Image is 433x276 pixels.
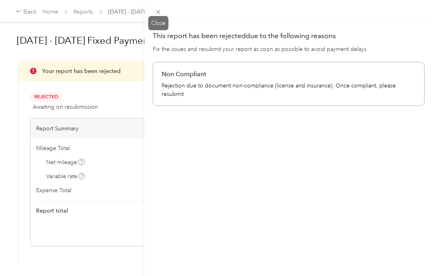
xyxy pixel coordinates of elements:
[153,31,425,41] h1: This report has been rejected due to the following reasons
[388,231,433,276] iframe: Everlance-gr Chat Button Frame
[162,81,416,98] p: Rejection due to document non-compliance (license and insurance). Once compliant, please resubmit
[162,69,416,79] p: Non Compliant
[153,45,425,53] p: Fix the issues and resubmit your report as soon as possible to avoid payment delays.
[148,16,168,30] div: Close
